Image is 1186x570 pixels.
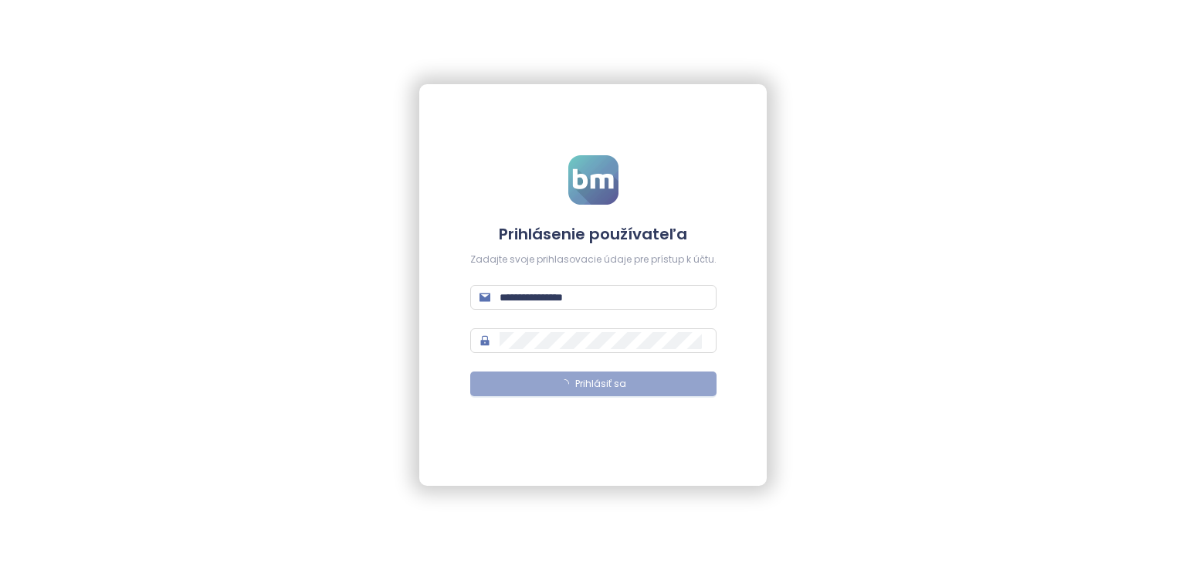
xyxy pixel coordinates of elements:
div: Zadajte svoje prihlasovacie údaje pre prístup k účtu. [470,253,717,267]
img: logo [568,155,618,205]
h4: Prihlásenie používateľa [470,223,717,245]
span: mail [479,292,490,303]
span: loading [558,378,570,389]
span: lock [479,335,490,346]
button: Prihlásiť sa [470,372,717,396]
span: Prihlásiť sa [575,377,626,392]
